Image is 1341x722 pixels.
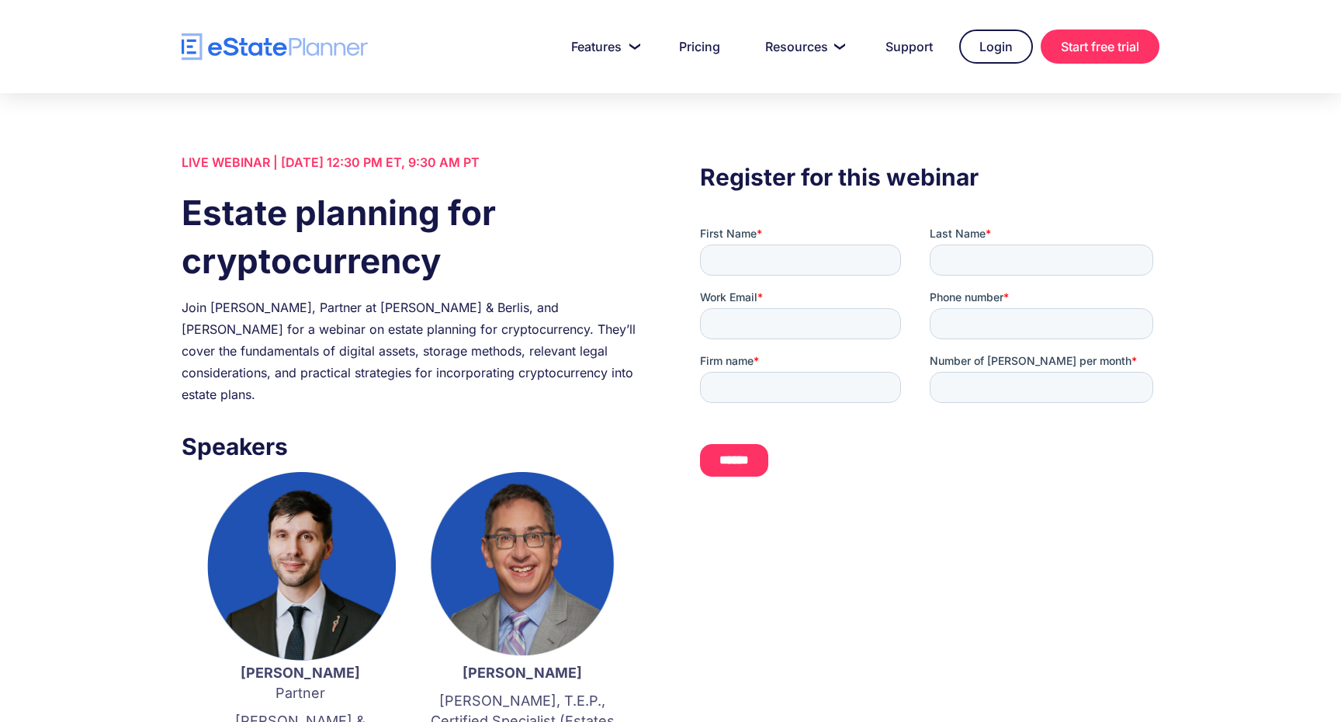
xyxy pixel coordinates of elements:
[700,159,1159,195] h3: Register for this webinar
[241,665,360,681] strong: [PERSON_NAME]
[182,189,641,285] h1: Estate planning for cryptocurrency
[182,297,641,405] div: Join [PERSON_NAME], Partner at [PERSON_NAME] & Berlis, and [PERSON_NAME] for a webinar on estate ...
[553,31,653,62] a: Features
[700,226,1159,490] iframe: Form 0
[747,31,859,62] a: Resources
[205,663,396,703] p: Partner
[959,30,1033,64] a: Login
[182,33,368,61] a: home
[463,665,582,681] strong: [PERSON_NAME]
[182,151,641,173] div: LIVE WEBINAR | [DATE] 12:30 PM ET, 9:30 AM PT
[1041,30,1159,64] a: Start free trial
[182,429,641,464] h3: Speakers
[660,31,739,62] a: Pricing
[867,31,951,62] a: Support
